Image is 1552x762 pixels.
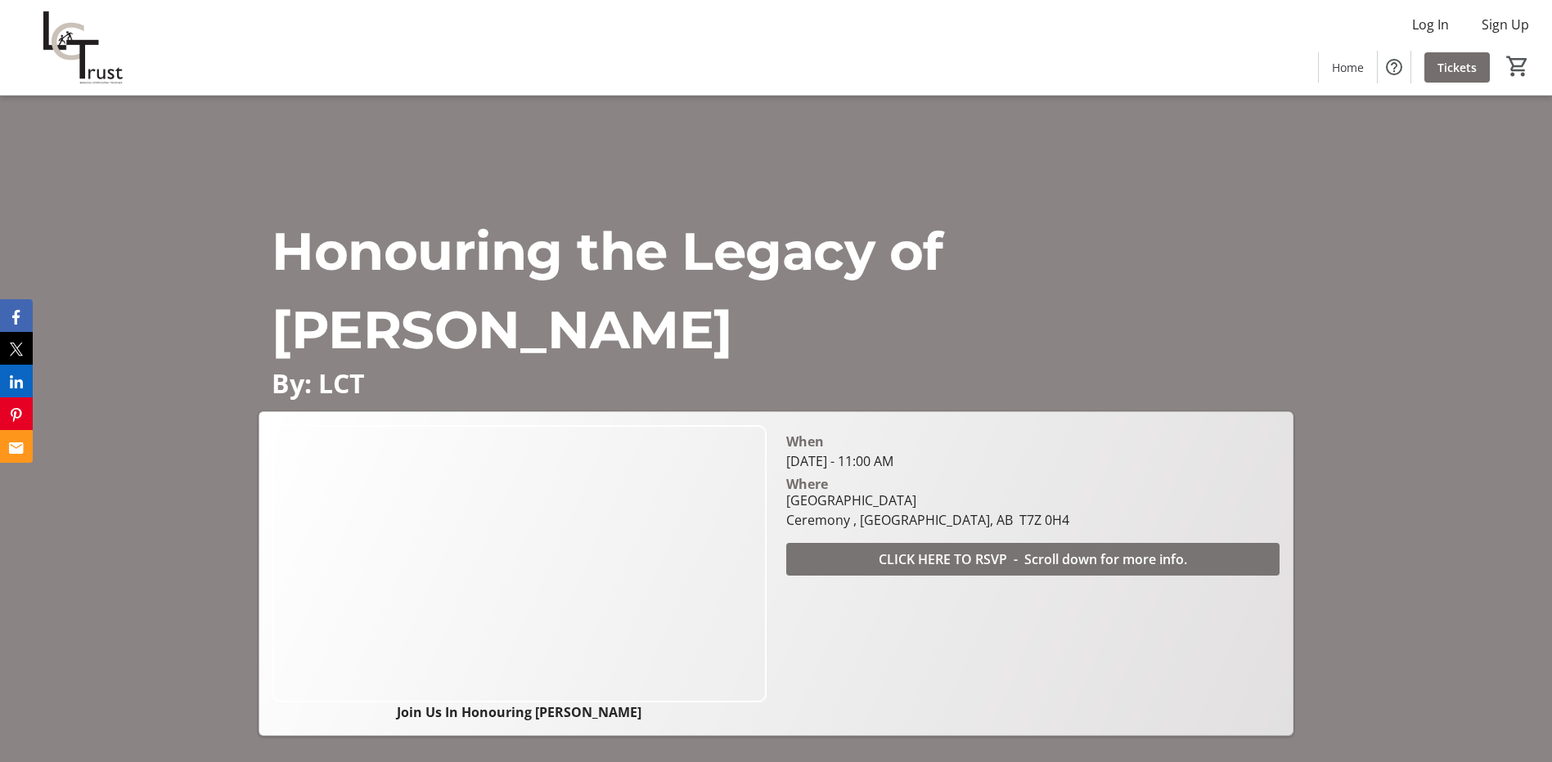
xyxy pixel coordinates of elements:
p: [PERSON_NAME] [272,290,1280,369]
button: Help [1378,51,1410,83]
div: When [786,432,824,451]
img: Campaign CTA Media Photo [272,425,766,702]
p: By: LCT [272,369,1280,397]
p: Honouring the Legacy of [272,212,1280,290]
div: Ceremony , [GEOGRAPHIC_DATA], AB T7Z 0H4 [786,510,1069,530]
button: Sign Up [1469,11,1542,38]
div: [GEOGRAPHIC_DATA] [786,491,1069,510]
div: Where [786,477,828,491]
span: Log In [1412,15,1449,34]
strong: Join Us In Honouring [PERSON_NAME] [397,703,641,721]
span: CLICK HERE TO RSVP - Scroll down for more info. [879,549,1187,569]
button: Log In [1399,11,1462,38]
button: CLICK HERE TO RSVP - Scroll down for more info. [786,543,1280,576]
span: Home [1332,59,1364,76]
a: Tickets [1424,52,1490,83]
a: Home [1319,52,1377,83]
span: Tickets [1437,59,1477,76]
img: LCT's Logo [10,7,155,88]
div: [DATE] - 11:00 AM [786,451,1280,471]
span: Sign Up [1482,15,1529,34]
button: Cart [1503,52,1532,81]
